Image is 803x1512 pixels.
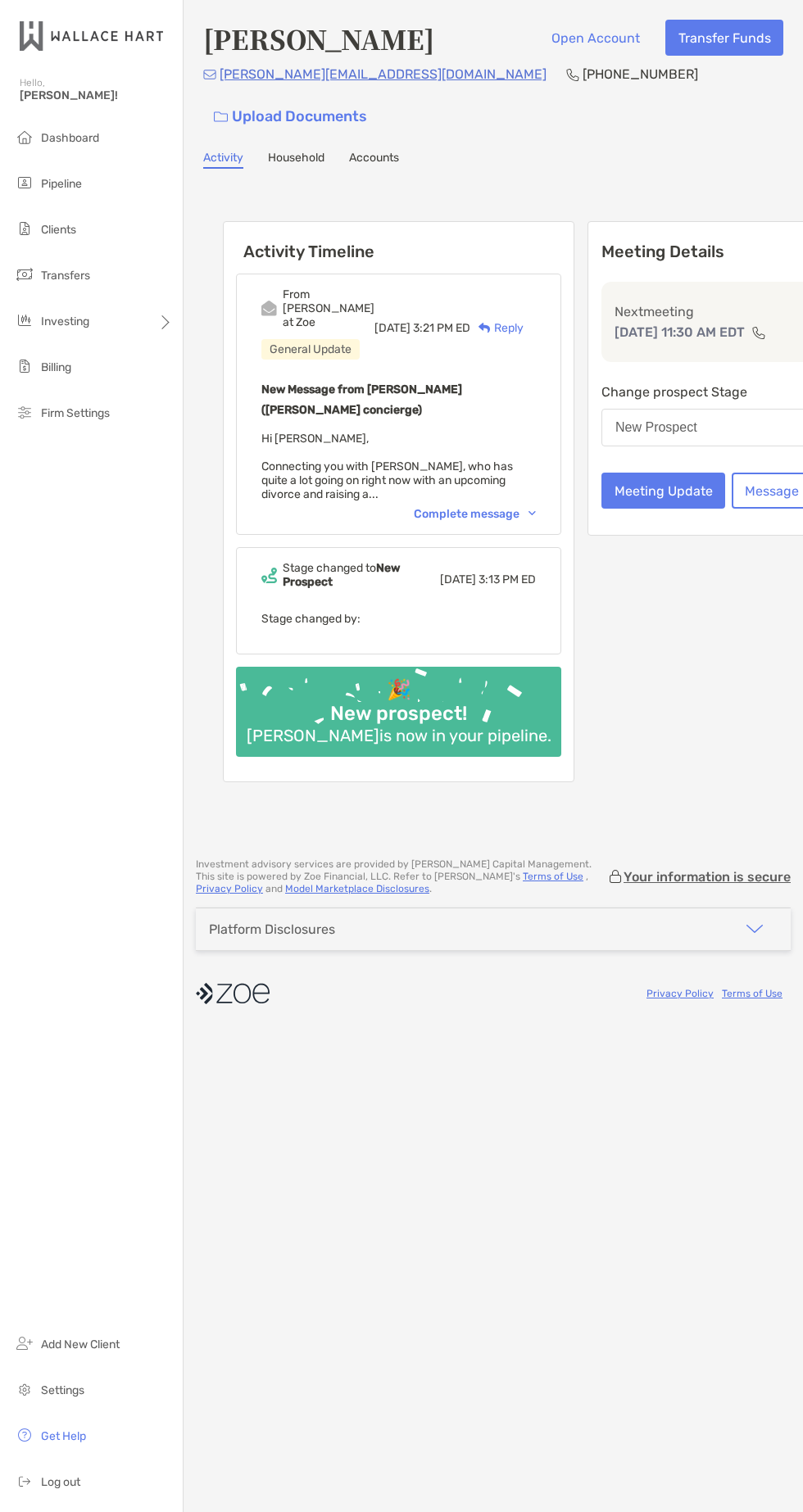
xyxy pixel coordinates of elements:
span: Dashboard [41,131,99,145]
span: [DATE] [440,573,476,586]
img: Event icon [261,568,277,583]
button: Transfer Funds [665,20,783,56]
img: pipeline icon [15,173,34,192]
img: Event icon [261,301,277,316]
a: Accounts [349,151,399,169]
button: Open Account [538,20,652,56]
div: New prospect! [324,702,474,726]
a: Terms of Use [722,988,783,999]
a: Terms of Use [523,871,583,882]
div: Complete message [414,507,536,521]
div: From [PERSON_NAME] at Zoe [283,287,374,329]
img: Chevron icon [529,511,536,516]
div: New Prospect [615,420,697,435]
img: add_new_client icon [15,1333,34,1353]
span: [PERSON_NAME]! [20,88,173,102]
p: Your information is secure [624,869,791,885]
span: Hi [PERSON_NAME], Connecting you with [PERSON_NAME], who has quite a lot going on right now with ... [261,432,513,501]
span: Investing [41,315,89,328]
img: Reply icon [479,323,491,333]
img: transfers icon [15,265,34,284]
img: firm-settings icon [15,402,34,422]
a: Household [268,151,324,169]
div: Reply [470,319,524,337]
img: Email Icon [203,70,216,79]
span: Log out [41,1475,80,1489]
div: 🎉 [380,678,418,702]
img: Phone Icon [566,68,579,81]
img: communication type [751,326,766,339]
span: Settings [41,1383,84,1397]
span: 3:21 PM ED [413,321,470,335]
img: billing icon [15,356,34,376]
a: Model Marketplace Disclosures [285,883,429,894]
b: New Prospect [283,561,400,589]
h6: Activity Timeline [224,222,574,261]
img: logout icon [15,1471,34,1491]
img: get-help icon [15,1425,34,1445]
p: Investment advisory services are provided by [PERSON_NAME] Capital Management . This site is powe... [196,858,607,895]
img: company logo [196,976,270,1012]
b: New Message from [PERSON_NAME] ([PERSON_NAME] concierge) [261,383,462,417]
p: [PHONE_NUMBER] [583,64,698,84]
h4: [PERSON_NAME] [203,20,434,57]
img: button icon [214,111,228,123]
img: settings icon [15,1379,34,1399]
span: 3:13 PM ED [479,573,536,586]
img: icon arrow [745,919,764,939]
a: Upload Documents [203,99,378,134]
span: Get Help [41,1429,86,1443]
div: Stage changed to [283,561,440,589]
p: Stage changed by: [261,609,536,629]
img: investing icon [15,310,34,330]
div: General Update [261,339,360,360]
p: [DATE] 11:30 AM EDT [615,322,745,342]
span: Billing [41,360,71,374]
span: Transfers [41,269,90,283]
span: Firm Settings [41,406,110,420]
img: clients icon [15,219,34,238]
div: Platform Disclosures [209,921,335,937]
button: Meeting Update [601,473,725,509]
span: Pipeline [41,177,82,191]
span: [DATE] [374,321,411,335]
span: Add New Client [41,1338,120,1351]
span: Clients [41,223,76,237]
img: Zoe Logo [20,7,163,66]
div: [PERSON_NAME] is now in your pipeline. [240,726,558,745]
p: [PERSON_NAME][EMAIL_ADDRESS][DOMAIN_NAME] [220,64,547,84]
a: Privacy Policy [646,988,714,999]
img: dashboard icon [15,127,34,147]
a: Activity [203,151,243,169]
a: Privacy Policy [196,883,263,894]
